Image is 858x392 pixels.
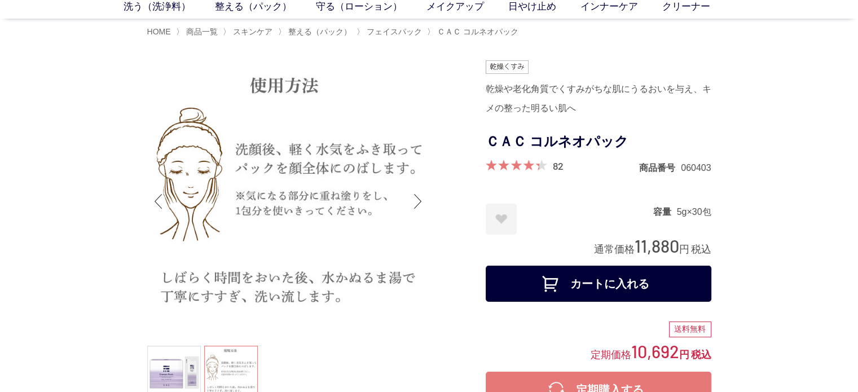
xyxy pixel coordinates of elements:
[679,349,689,360] span: 円
[486,204,517,235] a: お気に入りに登録する
[653,206,677,218] dt: 容量
[691,349,711,360] span: 税込
[677,206,711,218] dd: 5g×30包
[278,27,354,37] li: 〉
[486,60,529,74] img: 乾燥くすみ
[233,27,272,36] span: スキンケア
[407,179,429,224] div: Next slide
[679,244,689,255] span: 円
[147,60,429,342] img: ＣＡＣ コルネオパック
[357,27,425,37] li: 〉
[594,244,635,255] span: 通常価格
[223,27,275,37] li: 〉
[635,235,679,256] span: 11,880
[486,266,711,302] button: カートに入れる
[631,341,679,362] span: 10,692
[286,27,351,36] a: 整える（パック）
[231,27,272,36] a: スキンケア
[288,27,351,36] span: 整える（パック）
[184,27,218,36] a: 商品一覧
[364,27,422,36] a: フェイスパック
[669,321,711,337] div: 送料無料
[681,162,711,174] dd: 060403
[591,348,631,360] span: 定期価格
[176,27,221,37] li: 〉
[147,179,170,224] div: Previous slide
[186,27,218,36] span: 商品一覧
[437,27,518,36] span: ＣＡＣ コルネオパック
[553,160,564,172] a: 82
[435,27,518,36] a: ＣＡＣ コルネオパック
[691,244,711,255] span: 税込
[639,162,681,174] dt: 商品番号
[147,27,171,36] a: HOME
[486,129,711,155] h1: ＣＡＣ コルネオパック
[367,27,422,36] span: フェイスパック
[486,80,711,118] div: 乾燥や老化角質でくすみがちな肌にうるおいを与え、キメの整った明るい肌へ
[427,27,521,37] li: 〉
